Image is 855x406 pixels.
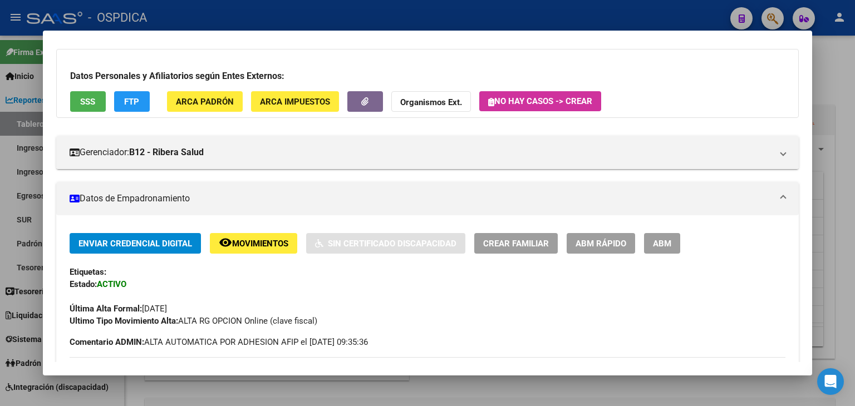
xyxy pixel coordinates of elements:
button: Movimientos [210,233,297,254]
span: [DATE] [70,304,167,314]
span: ABM [653,239,671,249]
button: Enviar Credencial Digital [70,233,201,254]
strong: Estado: [70,279,97,289]
span: SSS [80,97,95,107]
span: ARCA Padrón [176,97,234,107]
span: ARCA Impuestos [260,97,330,107]
div: Open Intercom Messenger [817,368,844,395]
strong: Comentario ADMIN: [70,337,144,347]
button: ABM [644,233,680,254]
span: Movimientos [232,239,288,249]
button: SSS [70,91,106,112]
span: ALTA AUTOMATICA POR ADHESION AFIP el [DATE] 09:35:36 [70,336,368,348]
strong: ACTIVO [97,279,126,289]
mat-icon: remove_red_eye [219,236,232,249]
button: ARCA Padrón [167,91,243,112]
button: Crear Familiar [474,233,558,254]
strong: Ultimo Tipo Movimiento Alta: [70,316,178,326]
strong: Última Alta Formal: [70,304,142,314]
span: ALTA RG OPCION Online (clave fiscal) [70,316,317,326]
span: No hay casos -> Crear [488,96,592,106]
mat-expansion-panel-header: Gerenciador:B12 - Ribera Salud [56,136,799,169]
span: ABM Rápido [576,239,626,249]
button: Sin Certificado Discapacidad [306,233,465,254]
span: Crear Familiar [483,239,549,249]
strong: B12 - Ribera Salud [129,146,204,159]
h3: Datos Personales y Afiliatorios según Entes Externos: [70,70,785,83]
button: FTP [114,91,150,112]
span: FTP [124,97,139,107]
mat-panel-title: Datos de Empadronamiento [70,192,772,205]
button: ARCA Impuestos [251,91,339,112]
strong: Etiquetas: [70,267,106,277]
span: Sin Certificado Discapacidad [328,239,456,249]
mat-expansion-panel-header: Datos de Empadronamiento [56,182,799,215]
button: ABM Rápido [567,233,635,254]
button: Organismos Ext. [391,91,471,112]
mat-panel-title: Gerenciador: [70,146,772,159]
strong: Organismos Ext. [400,97,462,107]
button: No hay casos -> Crear [479,91,601,111]
span: Enviar Credencial Digital [78,239,192,249]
